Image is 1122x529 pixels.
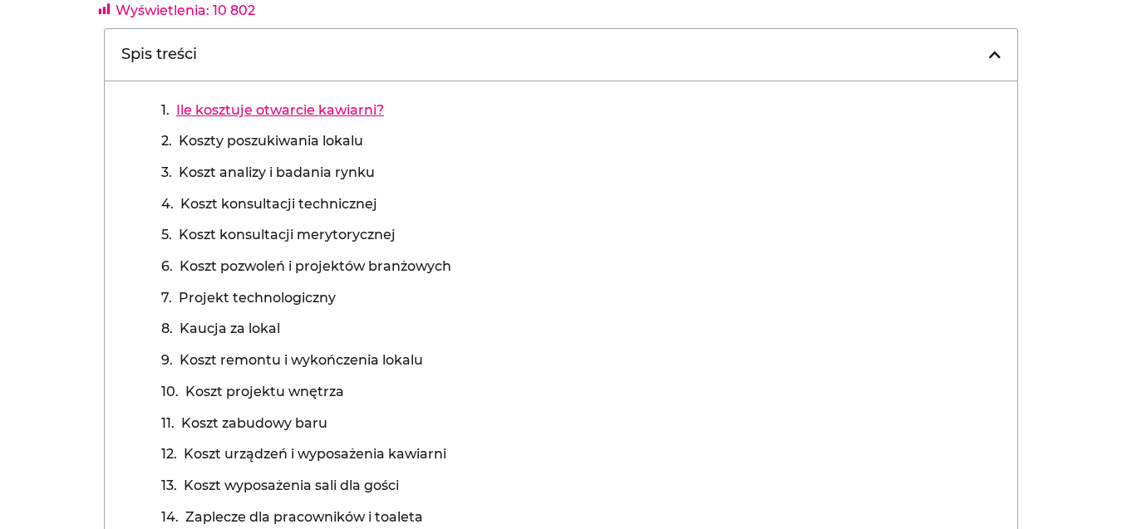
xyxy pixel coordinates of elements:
a: Ile kosztuje otwarcie kawiarni? [176,98,384,123]
a: Koszt konsultacji technicznej [180,192,377,217]
a: Koszt zabudowy baru [181,411,327,436]
a: Projekt technologiczny [179,286,336,311]
h4: Spis treści [121,46,989,64]
span: Wyświetlenia: [116,2,209,18]
a: Koszt konsultacji merytorycznej [179,223,396,247]
a: Koszt analizy i badania rynku [179,160,375,185]
a: Koszt projektu wnętrza [185,380,344,404]
a: Kaucja za lokal [180,316,280,341]
a: Koszt remontu i wykończenia lokalu [180,348,423,373]
a: Koszt urządzeń i wyposażenia kawiarni [184,442,446,467]
a: Koszt pozwoleń i projektów branżowych [180,254,451,279]
div: Close table of contents [989,48,1001,61]
a: Koszty poszukiwania lokalu [179,129,363,154]
span: 10 802 [213,2,255,18]
a: Koszt wyposażenia sali dla gości [184,473,399,498]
